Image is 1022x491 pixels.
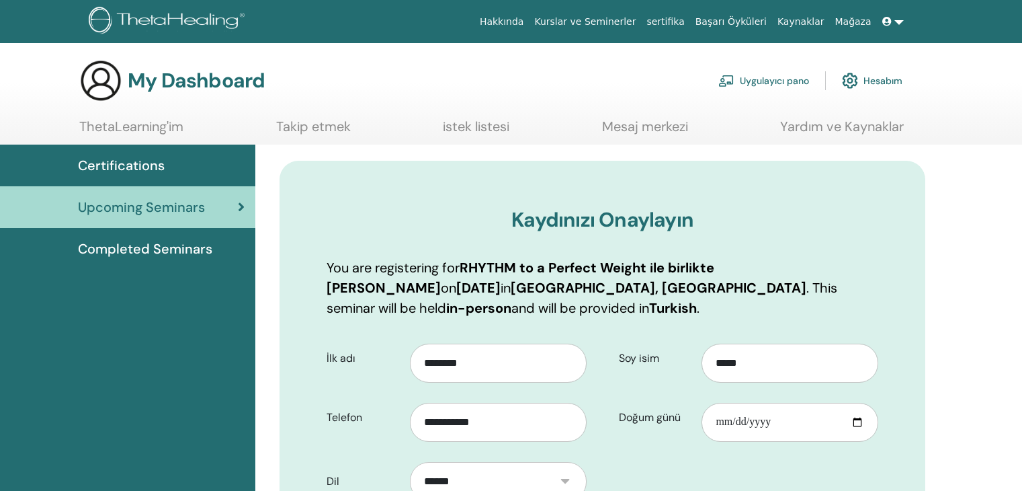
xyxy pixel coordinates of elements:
[78,155,165,176] span: Certifications
[772,9,830,34] a: Kaynaklar
[78,239,212,259] span: Completed Seminars
[89,7,249,37] img: logo.png
[529,9,641,34] a: Kurslar ve Seminerler
[718,75,734,87] img: chalkboard-teacher.svg
[609,346,702,371] label: Soy isim
[327,258,878,318] p: You are registering for on in . This seminar will be held and will be provided in .
[316,346,410,371] label: İlk adı
[79,59,122,102] img: generic-user-icon.jpg
[718,66,809,96] a: Uygulayıcı pano
[327,259,714,297] b: RHYTHM to a Perfect Weight ile birlikte [PERSON_NAME]
[327,208,878,232] h3: Kaydınızı Onaylayın
[79,118,183,145] a: ThetaLearning'im
[842,69,858,92] img: cog.svg
[780,118,904,145] a: Yardım ve Kaynaklar
[602,118,688,145] a: Mesaj merkezi
[456,279,501,297] b: [DATE]
[446,299,511,317] b: in-person
[690,9,772,34] a: Başarı Öyküleri
[276,118,351,145] a: Takip etmek
[474,9,529,34] a: Hakkında
[842,66,902,96] a: Hesabım
[316,405,410,430] label: Telefon
[829,9,876,34] a: Mağaza
[609,405,702,430] label: Doğum günü
[78,197,205,217] span: Upcoming Seminars
[443,118,509,145] a: istek listesi
[649,299,697,317] b: Turkish
[128,69,265,93] h3: My Dashboard
[511,279,806,297] b: [GEOGRAPHIC_DATA], [GEOGRAPHIC_DATA]
[641,9,689,34] a: sertifika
